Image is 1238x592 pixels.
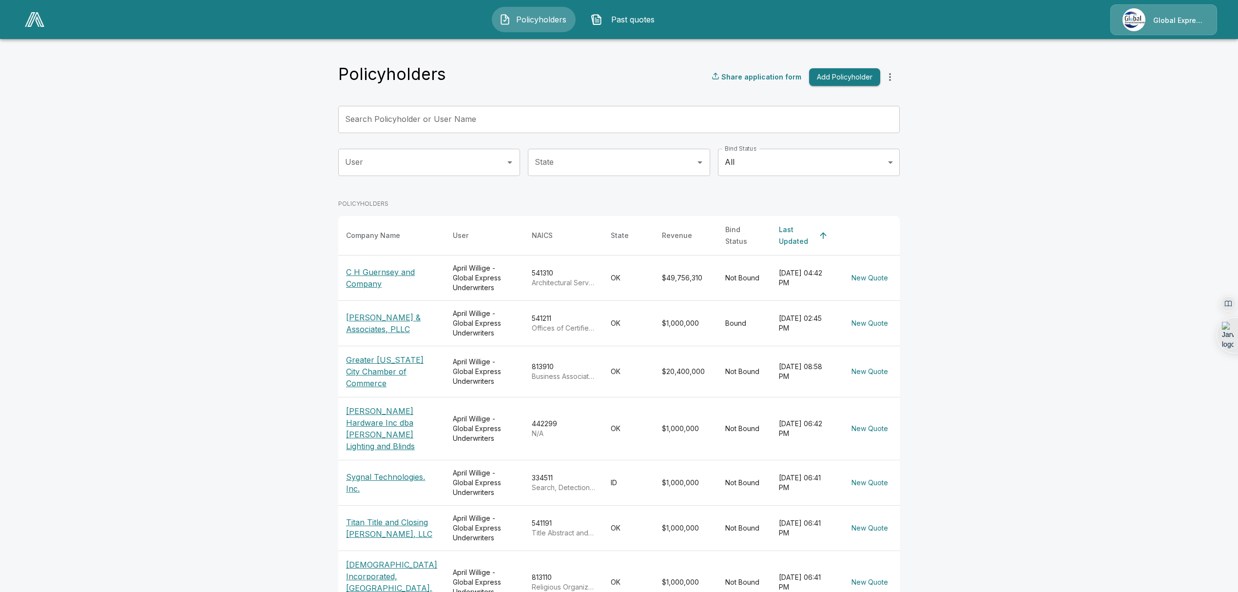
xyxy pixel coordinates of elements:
[532,278,595,288] p: Architectural Services
[717,397,771,460] td: Not Bound
[717,216,771,256] th: Bind Status
[603,506,654,551] td: OK
[721,72,801,82] p: Share application form
[603,255,654,300] td: OK
[532,429,595,438] p: N/A
[717,460,771,505] td: Not Bound
[453,263,516,293] div: April Willige - Global Express Underwriters
[346,266,437,290] p: C H Guernsey and Company
[1122,8,1145,31] img: Agency Icon
[809,68,880,86] button: Add Policyholder
[532,372,595,381] p: Business Associations
[603,346,654,397] td: OK
[771,255,840,300] td: [DATE] 04:42 PM
[346,516,437,540] p: Titan Title and Closing [PERSON_NAME], LLC
[338,199,900,208] p: POLICYHOLDERS
[662,230,692,241] div: Revenue
[532,483,595,493] p: Search, Detection, Navigation, Guidance, Aeronautical, and Nautical System and Instrument Manufac...
[654,346,717,397] td: $20,400,000
[346,312,437,335] p: [PERSON_NAME] & Associates, PLLC
[654,300,717,346] td: $1,000,000
[771,460,840,505] td: [DATE] 06:41 PM
[346,405,437,452] p: [PERSON_NAME] Hardware Inc dba [PERSON_NAME] Lighting and Blinds
[779,224,814,247] div: Last Updated
[583,7,667,32] button: Past quotes IconPast quotes
[718,149,900,176] div: All
[654,397,717,460] td: $1,000,000
[346,230,400,241] div: Company Name
[654,460,717,505] td: $1,000,000
[725,144,756,153] label: Bind Status
[1153,16,1205,25] p: Global Express Underwriters
[603,460,654,505] td: ID
[848,573,892,592] button: New Quote
[848,269,892,287] button: New Quote
[654,506,717,551] td: $1,000,000
[805,68,880,86] a: Add Policyholder
[532,582,595,592] p: Religious Organizations
[717,300,771,346] td: Bound
[771,346,840,397] td: [DATE] 08:58 PM
[515,14,568,25] span: Policyholders
[453,468,516,497] div: April Willige - Global Express Underwriters
[453,414,516,443] div: April Willige - Global Express Underwriters
[603,397,654,460] td: OK
[880,67,900,87] button: more
[532,268,595,288] div: 541310
[503,156,517,169] button: Open
[771,397,840,460] td: [DATE] 06:42 PM
[532,230,553,241] div: NAICS
[848,519,892,537] button: New Quote
[453,357,516,386] div: April Willige - Global Express Underwriters
[532,528,595,538] p: Title Abstract and Settlement Offices
[532,314,595,333] div: 541211
[717,506,771,551] td: Not Bound
[346,354,437,389] p: Greater [US_STATE] City Chamber of Commerce
[25,12,44,27] img: AA Logo
[338,64,446,84] h4: Policyholders
[693,156,707,169] button: Open
[848,363,892,381] button: New Quote
[532,518,595,538] div: 541191
[1110,4,1217,35] a: Agency IconGlobal Express Underwriters
[654,255,717,300] td: $49,756,310
[453,309,516,338] div: April Willige - Global Express Underwriters
[848,420,892,438] button: New Quote
[611,230,629,241] div: State
[591,14,602,25] img: Past quotes Icon
[453,513,516,543] div: April Willige - Global Express Underwriters
[532,362,595,381] div: 813910
[499,14,511,25] img: Policyholders Icon
[346,471,437,494] p: Sygnal Technologies, Inc.
[532,323,595,333] p: Offices of Certified Public Accountants
[532,419,595,438] div: 442299
[532,572,595,592] div: 813110
[532,473,595,493] div: 334511
[848,474,892,492] button: New Quote
[717,346,771,397] td: Not Bound
[771,506,840,551] td: [DATE] 06:41 PM
[717,255,771,300] td: Not Bound
[603,300,654,346] td: OK
[492,7,576,32] button: Policyholders IconPolicyholders
[606,14,660,25] span: Past quotes
[453,230,468,241] div: User
[771,300,840,346] td: [DATE] 02:45 PM
[848,315,892,333] button: New Quote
